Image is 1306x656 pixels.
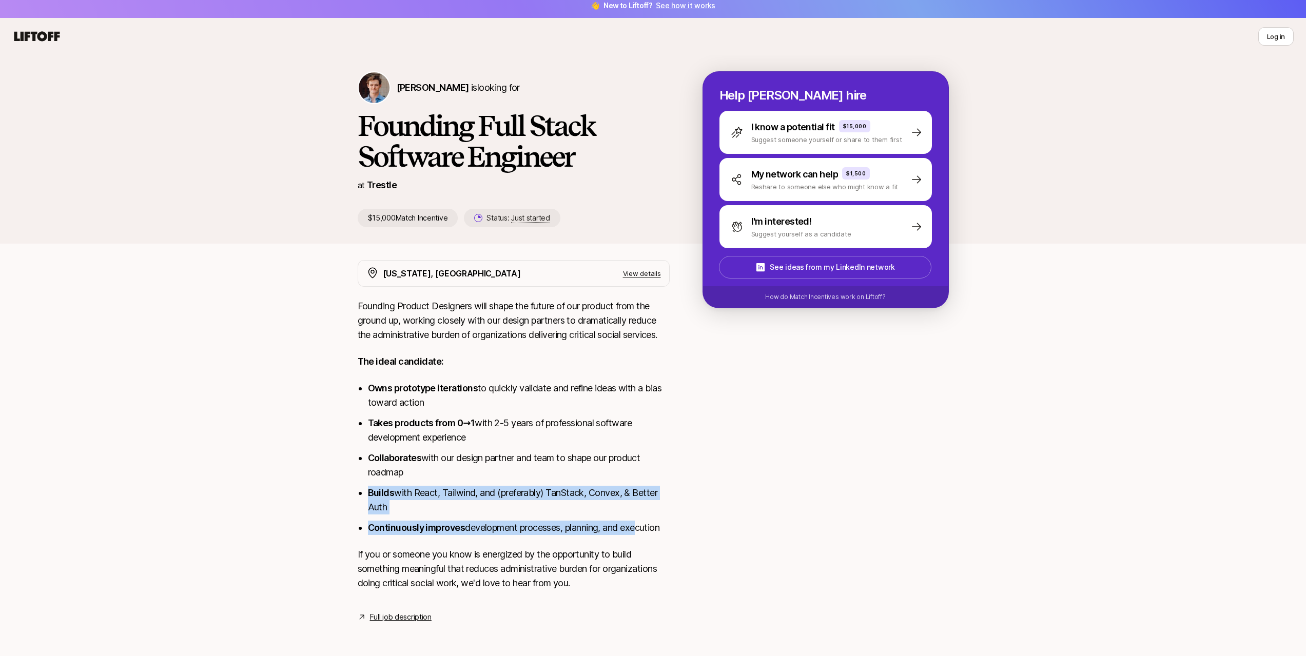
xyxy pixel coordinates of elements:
[770,261,894,273] p: See ideas from my LinkedIn network
[368,383,478,393] strong: Owns prototype iterations
[368,452,422,463] strong: Collaborates
[623,268,661,279] p: View details
[1258,27,1294,46] button: Log in
[368,418,475,428] strong: Takes products from 0→1
[358,209,458,227] p: $15,000 Match Incentive
[368,451,670,480] li: with our design partner and team to shape our product roadmap
[368,486,670,514] li: with React, Tailwind, and (preferably) TanStack, Convex, & Better Auth
[397,81,520,95] p: is looking for
[751,120,835,134] p: I know a potential fit
[358,356,444,367] strong: The ideal candidate:
[511,213,550,223] span: Just started
[656,1,715,10] a: See how it works
[358,178,365,192] p: at
[751,182,899,192] p: Reshare to someone else who might know a fit
[358,110,670,172] h1: Founding Full Stack Software Engineer
[358,547,670,590] p: If you or someone you know is energized by the opportunity to build something meaningful that red...
[368,487,395,498] strong: Builds
[370,611,432,623] a: Full job description
[846,169,866,177] p: $1,500
[843,122,867,130] p: $15,000
[751,167,839,182] p: My network can help
[358,299,670,342] p: Founding Product Designers will shape the future of our product from the ground up, working close...
[368,522,465,533] strong: Continuously improves
[719,256,931,279] button: See ideas from my LinkedIn network
[765,292,885,302] p: How do Match Incentives work on Liftoff?
[368,521,670,535] li: development processes, planning, and execution
[486,212,550,224] p: Status:
[367,180,397,190] a: Trestle
[751,214,812,229] p: I'm interested!
[383,267,521,280] p: [US_STATE], [GEOGRAPHIC_DATA]
[368,381,670,410] li: to quickly validate and refine ideas with a bias toward action
[397,82,469,93] span: [PERSON_NAME]
[751,134,902,145] p: Suggest someone yourself or share to them first
[719,88,932,103] p: Help [PERSON_NAME] hire
[751,229,851,239] p: Suggest yourself as a candidate
[359,72,389,103] img: Francis Barth
[368,416,670,445] li: with 2-5 years of professional software development experience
